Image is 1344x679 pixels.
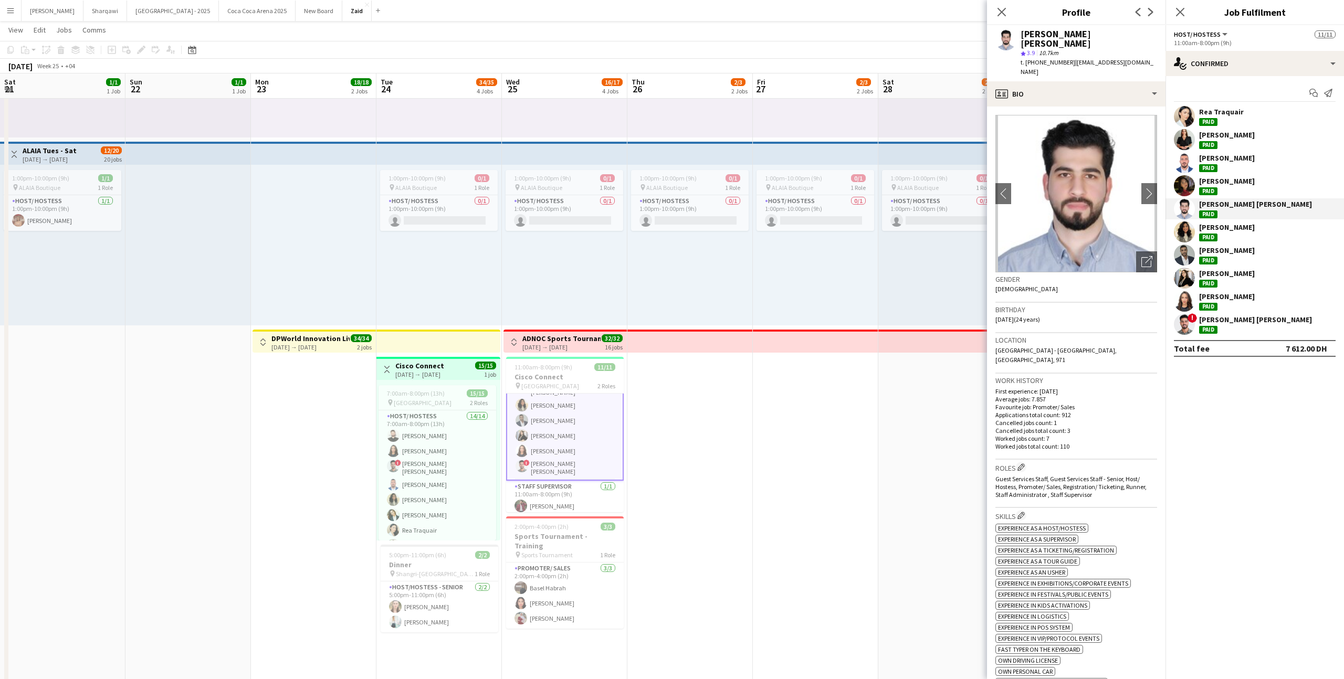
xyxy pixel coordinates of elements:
[998,667,1053,675] span: Own Personal Car
[995,346,1117,364] span: [GEOGRAPHIC_DATA] - [GEOGRAPHIC_DATA], [GEOGRAPHIC_DATA], 971
[522,334,601,343] h3: ADNOC Sports Tournament
[1199,107,1244,116] div: Rea Traquair
[351,87,371,95] div: 2 Jobs
[731,78,745,86] span: 2/3
[995,285,1058,293] span: [DEMOGRAPHIC_DATA]
[631,170,749,231] div: 1:00pm-10:00pm (9h)0/1 ALAIA Boutique1 RoleHost/ Hostess0/11:00pm-10:00pm (9h)
[1199,303,1217,311] div: Paid
[506,170,623,231] app-job-card: 1:00pm-10:00pm (9h)0/1 ALAIA Boutique1 RoleHost/ Hostess0/11:00pm-10:00pm (9h)
[52,23,76,37] a: Jobs
[995,442,1157,450] p: Worked jobs total count: 110
[1174,30,1229,38] button: Host/ Hostess
[998,590,1108,598] span: Experience in Festivals/Public Events
[632,77,645,87] span: Thu
[851,174,866,182] span: 0/1
[23,146,77,155] h3: ALAIA Tues - Sat
[998,579,1128,587] span: Experience in Exhibitions/Corporate Events
[514,523,569,531] span: 2:00pm-4:00pm (2h)
[1174,39,1336,47] div: 11:00am-8:00pm (9h)
[1315,30,1336,38] span: 11/11
[757,170,874,231] app-job-card: 1:00pm-10:00pm (9h)0/1 ALAIA Boutique1 RoleHost/ Hostess0/11:00pm-10:00pm (9h)
[4,170,121,231] div: 1:00pm-10:00pm (9h)1/1 ALAIA Boutique1 RoleHost/ Hostess1/11:00pm-10:00pm (9h)[PERSON_NAME]
[602,87,622,95] div: 4 Jobs
[474,184,489,192] span: 1 Role
[1021,58,1075,66] span: t. [PHONE_NUMBER]
[850,184,866,192] span: 1 Role
[765,174,822,182] span: 1:00pm-10:00pm (9h)
[521,184,562,192] span: ALAIA Boutique
[484,369,496,378] div: 1 job
[29,23,50,37] a: Edit
[726,174,740,182] span: 0/1
[995,115,1157,272] img: Crew avatar or photo
[998,601,1087,609] span: Experience in Kids Activations
[271,334,350,343] h3: DPWorld Innovation Live
[995,510,1157,521] h3: Skills
[1199,326,1217,334] div: Paid
[995,462,1157,473] h3: Roles
[1021,58,1153,76] span: | [EMAIL_ADDRESS][DOMAIN_NAME]
[725,184,740,192] span: 1 Role
[605,342,623,351] div: 16 jobs
[976,174,991,182] span: 0/1
[506,516,624,629] app-job-card: 2:00pm-4:00pm (2h)3/3Sports Tournament - Training Sports Tournament1 RolePromoter/ Sales3/32:00pm...
[381,560,498,569] h3: Dinner
[856,78,871,86] span: 2/3
[351,334,372,342] span: 34/34
[521,382,579,390] span: [GEOGRAPHIC_DATA]
[351,78,372,86] span: 18/18
[232,78,246,86] span: 1/1
[998,645,1080,653] span: Fast Typer on the Keyboard
[506,481,624,516] app-card-role: Staff Supervisor1/111:00am-8:00pm (9h)[PERSON_NAME]
[522,343,601,351] div: [DATE] → [DATE]
[8,25,23,35] span: View
[602,334,623,342] span: 32/32
[506,195,623,231] app-card-role: Host/ Hostess0/11:00pm-10:00pm (9h)
[1199,118,1217,126] div: Paid
[1188,313,1197,323] span: !
[755,83,765,95] span: 27
[597,382,615,390] span: 2 Roles
[98,174,113,182] span: 1/1
[1199,141,1217,149] div: Paid
[106,78,121,86] span: 1/1
[130,77,142,87] span: Sun
[506,357,624,512] app-job-card: 11:00am-8:00pm (9h)11/11Cisco Connect [GEOGRAPHIC_DATA]2 Roles[PERSON_NAME][PERSON_NAME][PERSON_N...
[83,1,127,21] button: Sharqawi
[1199,164,1217,172] div: Paid
[4,77,16,87] span: Sat
[998,623,1070,631] span: Experience in POS System
[395,184,437,192] span: ALAIA Boutique
[475,174,489,182] span: 0/1
[98,184,113,192] span: 1 Role
[78,23,110,37] a: Comms
[1199,222,1255,232] div: [PERSON_NAME]
[882,195,1000,231] app-card-role: Host/ Hostess0/11:00pm-10:00pm (9h)
[600,551,615,559] span: 1 Role
[271,343,350,351] div: [DATE] → [DATE]
[379,385,496,540] app-job-card: 7:00am-8:00pm (13h)15/15 [GEOGRAPHIC_DATA]2 RolesHost/ Hostess14/147:00am-8:00pm (13h)[PERSON_NAM...
[995,411,1157,419] p: Applications total count: 912
[506,563,624,629] app-card-role: Promoter/ Sales3/32:00pm-4:00pm (2h)Basel Habrah[PERSON_NAME][PERSON_NAME]
[523,460,530,466] span: !
[1021,29,1157,48] div: [PERSON_NAME] [PERSON_NAME]
[104,154,122,163] div: 20 jobs
[506,77,520,87] span: Wed
[232,87,246,95] div: 1 Job
[255,77,269,87] span: Mon
[380,170,498,231] app-job-card: 1:00pm-10:00pm (9h)0/1 ALAIA Boutique1 RoleHost/ Hostess0/11:00pm-10:00pm (9h)
[254,83,269,95] span: 23
[379,83,393,95] span: 24
[881,83,894,95] span: 28
[379,410,496,650] app-card-role: Host/ Hostess14/147:00am-8:00pm (13h)[PERSON_NAME][PERSON_NAME]![PERSON_NAME] [PERSON_NAME][PERSO...
[388,174,446,182] span: 1:00pm-10:00pm (9h)
[995,403,1157,411] p: Favourite job: Promoter/ Sales
[389,551,446,559] span: 5:00pm-11:00pm (6h)
[987,81,1165,107] div: Bio
[600,184,615,192] span: 1 Role
[757,77,765,87] span: Fri
[475,551,490,559] span: 2/2
[998,535,1076,543] span: Experience as a Supervisor
[1165,5,1344,19] h3: Job Fulfilment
